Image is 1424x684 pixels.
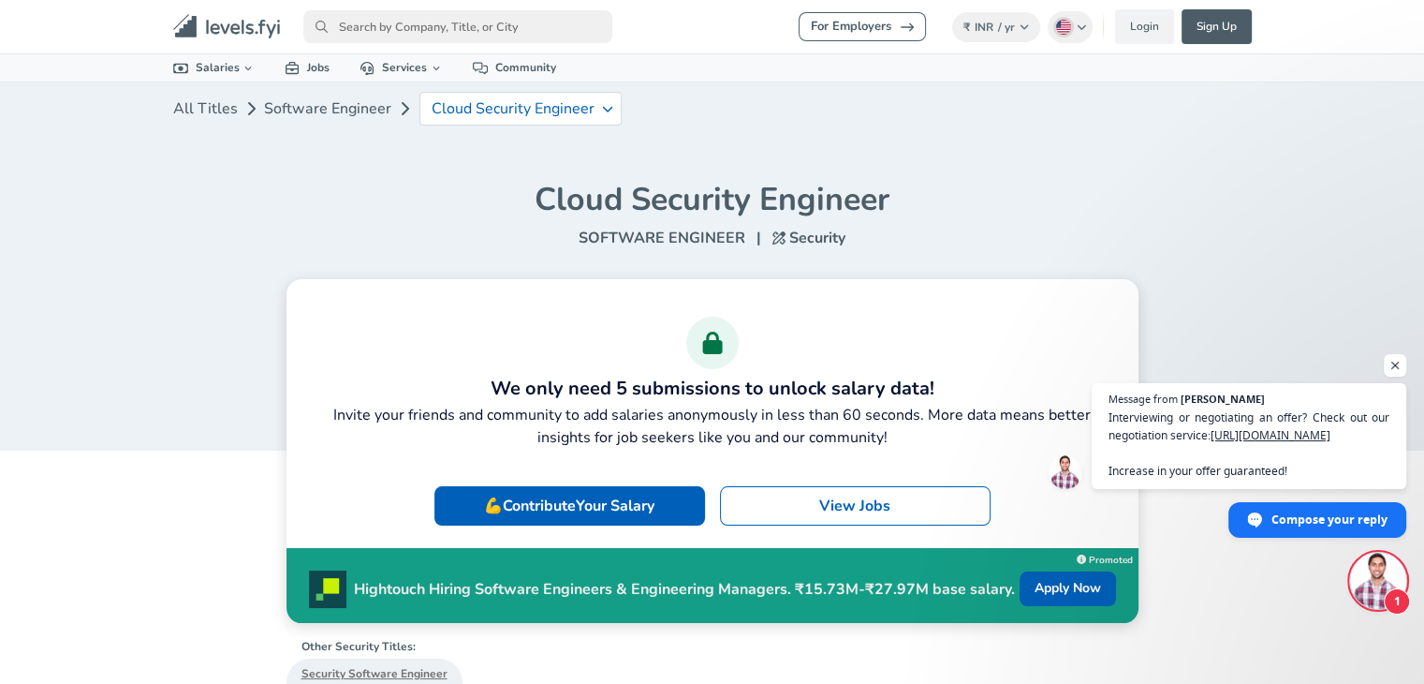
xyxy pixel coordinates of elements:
[1020,572,1116,606] a: Apply Now
[785,227,845,249] p: Security
[173,180,1252,219] h1: Cloud Security Engineer
[1108,409,1389,480] span: Interviewing or negotiating an offer? Check out our negotiation service: Increase in your offer g...
[998,20,1015,35] span: / yr
[952,12,1041,42] button: ₹INR/ yr
[173,90,238,127] a: All Titles
[1384,588,1410,615] span: 1
[1350,553,1406,609] div: Open chat
[484,495,654,517] p: 💪 Contribute
[975,20,993,35] span: INR
[158,54,271,82] a: Salaries
[720,486,991,526] a: View Jobs
[1108,394,1178,404] span: Message from
[345,54,458,82] a: Services
[324,374,1101,404] h3: We only need 5 submissions to unlock salary data!
[303,10,612,43] input: Search by Company, Title, or City
[458,54,571,82] a: Community
[1182,9,1252,44] a: Sign Up
[301,666,448,682] span: Security Software Engineer
[576,496,654,516] span: Your Salary
[1056,20,1071,35] img: English (US)
[354,578,425,601] p: Hightouch
[425,578,1020,601] p: Hiring Software Engineers & Engineering Managers. ₹15.73M-₹27.97M base salary.
[324,404,1101,449] p: Invite your friends and community to add salaries anonymously in less than 60 seconds. More data ...
[432,100,595,117] p: Cloud Security Engineer
[434,486,705,526] a: 💪ContributeYour Salary
[301,638,1108,655] p: Other Security Titles :
[270,54,345,82] a: Jobs
[1077,550,1133,567] a: Promoted
[819,495,890,517] p: View Jobs
[799,12,926,41] a: For Employers
[1271,503,1387,536] span: Compose your reply
[745,227,772,249] p: |
[1115,9,1174,44] a: Login
[1048,11,1093,43] button: English (US)
[963,20,970,35] span: ₹
[579,227,745,249] p: Software Engineer
[1181,394,1265,404] span: [PERSON_NAME]
[264,90,391,127] a: Software Engineer
[309,571,346,608] img: Promo Logo
[151,7,1274,46] nav: primary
